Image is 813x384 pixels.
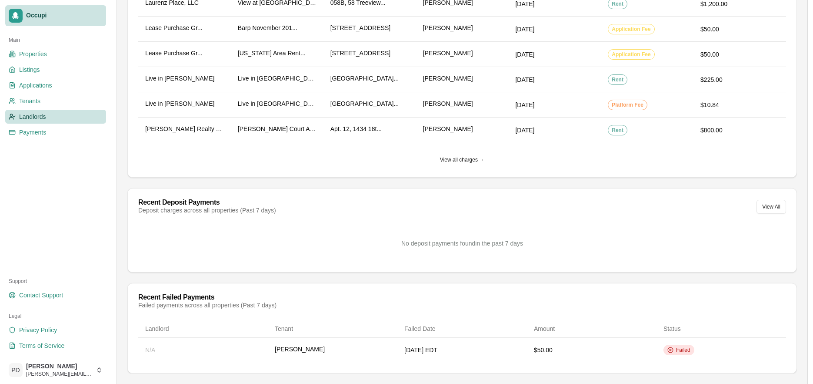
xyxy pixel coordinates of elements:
[676,347,690,354] span: Failed
[145,325,169,332] span: Landlord
[275,345,325,354] span: [PERSON_NAME]
[534,325,555,332] span: Amount
[5,94,106,108] a: Tenants
[423,125,473,133] span: [PERSON_NAME]
[26,371,92,377] span: [PERSON_NAME][EMAIL_ADDRESS][DOMAIN_NAME]
[138,301,277,310] div: Failed payments across all properties (Past 7 days)
[5,78,106,92] a: Applications
[238,74,317,83] span: Live in [GEOGRAPHIC_DATA]...
[145,125,224,133] span: [PERSON_NAME] Realty Company
[700,75,779,84] div: $225.00
[145,24,203,32] span: Lease Purchase Gr...
[5,33,106,47] div: Main
[515,25,594,34] div: [DATE]
[612,127,623,134] span: Rent
[5,5,106,26] a: Occupi
[515,101,594,109] div: [DATE]
[5,360,106,381] button: PD[PERSON_NAME][PERSON_NAME][EMAIL_ADDRESS][DOMAIN_NAME]
[330,74,399,83] span: [GEOGRAPHIC_DATA]...
[756,200,786,214] button: View All
[238,125,317,133] span: [PERSON_NAME] Court Apa...
[19,65,40,74] span: Listings
[5,110,106,124] a: Landlords
[26,12,103,20] span: Occupi
[19,128,46,137] span: Payments
[138,199,276,206] div: Recent Deposit Payments
[5,309,106,323] div: Legal
[435,153,490,167] button: View all charges →
[423,74,473,83] span: [PERSON_NAME]
[26,363,92,371] span: [PERSON_NAME]
[5,323,106,337] a: Privacy Policy
[612,76,623,83] span: Rent
[275,325,293,332] span: Tenant
[145,347,155,354] span: N/A
[5,339,106,353] a: Terms of Service
[5,47,106,61] a: Properties
[145,49,203,57] span: Lease Purchase Gr...
[19,97,40,105] span: Tenants
[19,50,47,58] span: Properties
[145,99,215,108] span: Live in [PERSON_NAME]
[700,101,779,109] div: $10.84
[9,363,23,377] span: PD
[423,49,473,57] span: [PERSON_NAME]
[330,125,382,133] span: Apt. 12, 1434 18t...
[423,99,473,108] span: [PERSON_NAME]
[19,341,64,350] span: Terms of Service
[138,225,786,262] div: No deposit payments found in the past 7 days
[5,125,106,139] a: Payments
[612,101,643,108] span: Platform Fee
[138,294,277,301] div: Recent Failed Payments
[612,51,650,58] span: Application Fee
[404,325,436,332] span: Failed Date
[238,24,297,32] span: Barp November 201...
[238,99,317,108] span: Live in [GEOGRAPHIC_DATA]...
[515,50,594,59] div: [DATE]
[238,49,306,57] span: [US_STATE] Area Rent...
[5,63,106,77] a: Listings
[612,0,623,7] span: Rent
[19,291,63,300] span: Contact Support
[330,99,399,108] span: [GEOGRAPHIC_DATA]...
[5,288,106,302] a: Contact Support
[423,24,473,32] span: [PERSON_NAME]
[700,126,779,135] div: $800.00
[330,24,390,32] span: [STREET_ADDRESS]
[19,81,52,90] span: Applications
[404,346,520,354] div: [DATE] EDT
[5,274,106,288] div: Support
[19,326,57,334] span: Privacy Policy
[534,346,650,354] div: $50.00
[663,325,681,332] span: Status
[330,49,390,57] span: [STREET_ADDRESS]
[19,112,46,121] span: Landlords
[138,206,276,215] div: Deposit charges across all properties (Past 7 days)
[612,26,650,33] span: Application Fee
[515,75,594,84] div: [DATE]
[145,74,215,83] span: Live in [PERSON_NAME]
[515,126,594,135] div: [DATE]
[700,50,779,59] div: $50.00
[700,25,779,34] div: $50.00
